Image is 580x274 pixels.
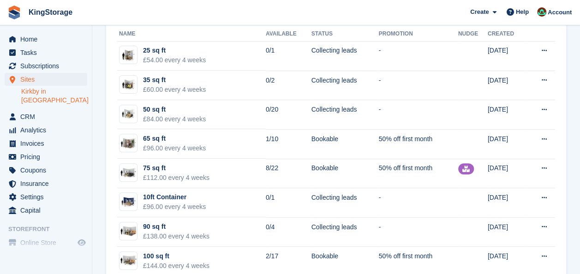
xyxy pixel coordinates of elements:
td: 8/22 [266,159,311,188]
div: 75 sq ft [143,163,209,173]
span: Tasks [20,46,76,59]
td: - [379,100,458,130]
div: £112.00 every 4 weeks [143,173,209,183]
div: £96.00 every 4 weeks [143,202,206,212]
span: Subscriptions [20,60,76,72]
td: Collecting leads [311,41,379,71]
div: 90 sq ft [143,222,209,232]
div: £54.00 every 4 weeks [143,55,206,65]
td: 50% off first month [379,129,458,159]
a: menu [5,124,87,137]
td: 0/1 [266,41,311,71]
div: 50 sq ft [143,105,206,114]
div: £144.00 every 4 weeks [143,261,209,271]
td: 0/4 [266,217,311,247]
div: 10ft Container [143,192,206,202]
span: Analytics [20,124,76,137]
th: Available [266,27,311,42]
th: Status [311,27,379,42]
td: [DATE] [488,100,526,130]
a: menu [5,191,87,203]
span: Settings [20,191,76,203]
td: Bookable [311,159,379,188]
img: 50-sqft-unit.jpg [120,107,137,120]
td: 0/1 [266,188,311,218]
span: Coupons [20,164,76,177]
a: KingStorage [25,5,76,20]
img: 75-sqft-unit.jpg [120,166,137,179]
a: menu [5,46,87,59]
span: Home [20,33,76,46]
a: Preview store [76,237,87,248]
img: 10-ft-container.jpg [120,195,137,208]
td: - [379,217,458,247]
div: 65 sq ft [143,134,206,143]
div: £138.00 every 4 weeks [143,232,209,241]
td: [DATE] [488,129,526,159]
td: Collecting leads [311,217,379,247]
td: [DATE] [488,188,526,218]
td: [DATE] [488,159,526,188]
div: 35 sq ft [143,75,206,85]
td: 0/20 [266,100,311,130]
div: 100 sq ft [143,251,209,261]
a: menu [5,177,87,190]
img: 35-sqft-unit%20(1).jpg [120,78,137,91]
td: - [379,41,458,71]
th: Nudge [458,27,488,42]
a: Kirkby in [GEOGRAPHIC_DATA] [21,87,87,105]
span: Online Store [20,236,76,249]
a: menu [5,137,87,150]
td: 1/10 [266,129,311,159]
div: £84.00 every 4 weeks [143,114,206,124]
a: menu [5,150,87,163]
img: 100-sqft-unit%20(1).jpg [120,254,137,267]
span: Capital [20,204,76,217]
span: Insurance [20,177,76,190]
span: Account [548,8,572,17]
div: £60.00 every 4 weeks [143,85,206,95]
img: 65-sqft-unit.jpg [120,137,137,150]
img: stora-icon-8386f47178a22dfd0bd8f6a31ec36ba5ce8667c1dd55bd0f319d3a0aa187defe.svg [7,6,21,19]
td: - [379,71,458,100]
a: menu [5,236,87,249]
span: Create [470,7,489,17]
a: menu [5,73,87,86]
td: Bookable [311,129,379,159]
th: Name [117,27,266,42]
td: Collecting leads [311,71,379,100]
a: menu [5,33,87,46]
td: 50% off first month [379,159,458,188]
td: 0/2 [266,71,311,100]
th: Created [488,27,526,42]
img: 90-sqft-unit.jpg [120,225,137,238]
td: [DATE] [488,217,526,247]
td: [DATE] [488,41,526,71]
div: £96.00 every 4 weeks [143,143,206,153]
img: 25-sqft-unit%20(1).jpg [120,48,137,62]
a: menu [5,110,87,123]
img: John King [537,7,546,17]
td: Collecting leads [311,188,379,218]
div: 25 sq ft [143,46,206,55]
span: Pricing [20,150,76,163]
span: CRM [20,110,76,123]
td: - [379,188,458,218]
th: Promotion [379,27,458,42]
td: [DATE] [488,71,526,100]
a: menu [5,164,87,177]
td: Collecting leads [311,100,379,130]
span: Sites [20,73,76,86]
a: menu [5,204,87,217]
span: Storefront [8,225,92,234]
span: Invoices [20,137,76,150]
a: menu [5,60,87,72]
span: Help [516,7,529,17]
